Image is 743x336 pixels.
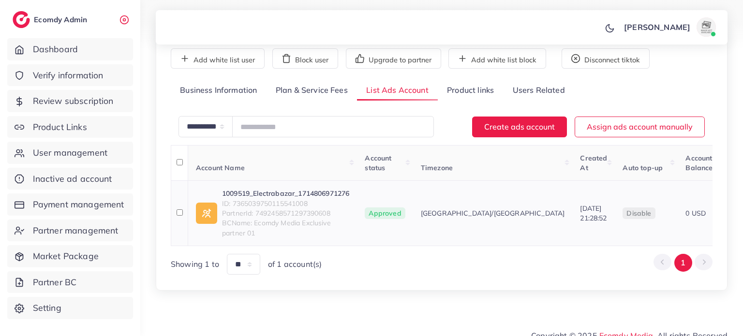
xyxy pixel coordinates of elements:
button: Disconnect tiktok [562,48,650,69]
img: avatar [697,17,716,37]
h2: Ecomdy Admin [34,15,89,24]
button: Block user [272,48,338,69]
span: Approved [365,207,405,219]
button: Add white list user [171,48,265,69]
a: Market Package [7,245,133,267]
span: disable [626,209,651,218]
img: logo [13,11,30,28]
a: Product Links [7,116,133,138]
span: Partner BC [33,276,77,289]
span: Account Balance [685,154,713,172]
img: ic-ad-info.7fc67b75.svg [196,203,217,224]
a: Verify information [7,64,133,87]
button: Upgrade to partner [346,48,441,69]
span: Account status [365,154,391,172]
a: [PERSON_NAME]avatar [619,17,720,37]
a: Review subscription [7,90,133,112]
button: Add white list block [448,48,546,69]
span: Inactive ad account [33,173,112,185]
span: ID: 7365039750115541008 [222,199,349,208]
span: [GEOGRAPHIC_DATA]/[GEOGRAPHIC_DATA] [421,208,565,218]
span: [DATE] 21:28:52 [580,204,607,222]
span: Partner management [33,224,119,237]
span: User management [33,146,107,159]
button: Create ads account [472,117,567,137]
a: logoEcomdy Admin [13,11,89,28]
span: Verify information [33,69,104,82]
a: Payment management [7,193,133,216]
p: [PERSON_NAME] [624,21,690,33]
span: Setting [33,302,61,314]
span: Auto top-up [623,163,663,172]
span: Dashboard [33,43,78,56]
a: Product links [438,80,503,101]
span: Payment management [33,198,124,211]
span: Account Name [196,163,245,172]
a: Setting [7,297,133,319]
span: Market Package [33,250,99,263]
button: Assign ads account manually [575,117,705,137]
a: Plan & Service Fees [267,80,357,101]
a: 1009519_Electrabazar_1714806971276 [222,189,349,198]
a: Users Related [503,80,574,101]
span: Timezone [421,163,453,172]
span: 0 USD [685,209,706,218]
button: Go to page 1 [674,254,692,272]
a: List Ads Account [357,80,438,101]
span: BCName: Ecomdy Media Exclusive partner 01 [222,218,349,238]
ul: Pagination [654,254,713,272]
span: Product Links [33,121,87,133]
span: of 1 account(s) [268,259,322,270]
a: Partner management [7,219,133,242]
span: Review subscription [33,95,114,107]
a: Inactive ad account [7,168,133,190]
a: Dashboard [7,38,133,60]
span: Created At [580,154,607,172]
span: Showing 1 to [171,259,219,270]
a: Business Information [171,80,267,101]
a: User management [7,142,133,164]
span: PartnerId: 7492458571297390608 [222,208,349,218]
a: Partner BC [7,271,133,293]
